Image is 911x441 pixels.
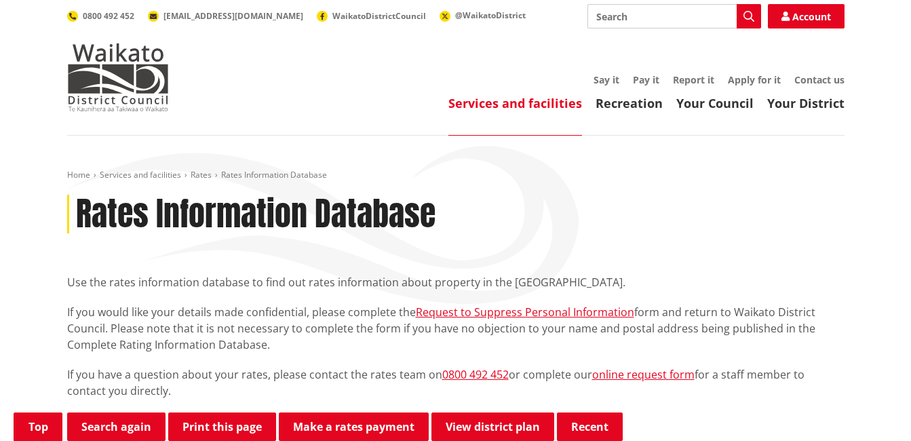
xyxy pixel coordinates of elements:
nav: breadcrumb [67,170,845,181]
a: Say it [594,73,619,86]
span: [EMAIL_ADDRESS][DOMAIN_NAME] [163,10,303,22]
a: 0800 492 452 [67,10,134,22]
a: WaikatoDistrictCouncil [317,10,426,22]
a: Request to Suppress Personal Information [416,305,634,320]
a: [EMAIL_ADDRESS][DOMAIN_NAME] [148,10,303,22]
a: Pay it [633,73,659,86]
span: 0800 492 452 [83,10,134,22]
a: Recreation [596,95,663,111]
a: View district plan [431,413,554,441]
a: Make a rates payment [279,413,429,441]
a: Your District [767,95,845,111]
a: Home [67,169,90,180]
a: online request form [592,367,695,382]
p: If you have a question about your rates, please contact the rates team on or complete our for a s... [67,366,845,399]
a: Top [14,413,62,441]
a: Services and facilities [100,169,181,180]
p: If you would like your details made confidential, please complete the form and return to Waikato ... [67,304,845,353]
a: Services and facilities [448,95,582,111]
button: Print this page [168,413,276,441]
a: Rates [191,169,212,180]
img: Waikato District Council - Te Kaunihera aa Takiwaa o Waikato [67,43,169,111]
a: Report it [673,73,714,86]
a: @WaikatoDistrict [440,9,526,21]
p: Use the rates information database to find out rates information about property in the [GEOGRAPHI... [67,274,845,290]
a: 0800 492 452 [442,367,509,382]
a: Apply for it [728,73,781,86]
span: @WaikatoDistrict [455,9,526,21]
span: WaikatoDistrictCouncil [332,10,426,22]
span: Rates Information Database [221,169,327,180]
a: Account [768,4,845,28]
h1: Rates Information Database [76,195,435,234]
a: Search again [67,413,166,441]
a: Your Council [676,95,754,111]
input: Search input [587,4,761,28]
a: Contact us [794,73,845,86]
button: Recent [557,413,623,441]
